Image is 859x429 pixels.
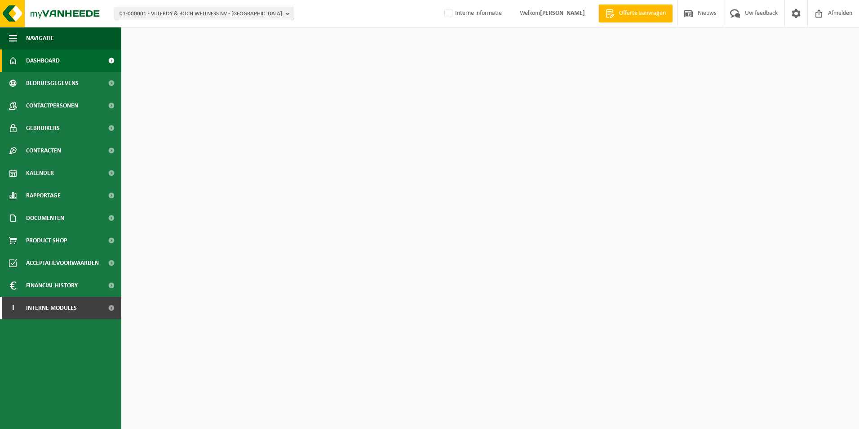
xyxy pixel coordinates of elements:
[26,297,77,319] span: Interne modules
[26,72,79,94] span: Bedrijfsgegevens
[540,10,585,17] strong: [PERSON_NAME]
[26,184,61,207] span: Rapportage
[26,207,64,229] span: Documenten
[598,4,673,22] a: Offerte aanvragen
[26,139,61,162] span: Contracten
[26,94,78,117] span: Contactpersonen
[26,117,60,139] span: Gebruikers
[26,274,78,297] span: Financial History
[115,7,294,20] button: 01-000001 - VILLEROY & BOCH WELLNESS NV - [GEOGRAPHIC_DATA]
[9,297,17,319] span: I
[26,252,99,274] span: Acceptatievoorwaarden
[120,7,282,21] span: 01-000001 - VILLEROY & BOCH WELLNESS NV - [GEOGRAPHIC_DATA]
[26,162,54,184] span: Kalender
[26,49,60,72] span: Dashboard
[26,27,54,49] span: Navigatie
[617,9,668,18] span: Offerte aanvragen
[443,7,502,20] label: Interne informatie
[26,229,67,252] span: Product Shop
